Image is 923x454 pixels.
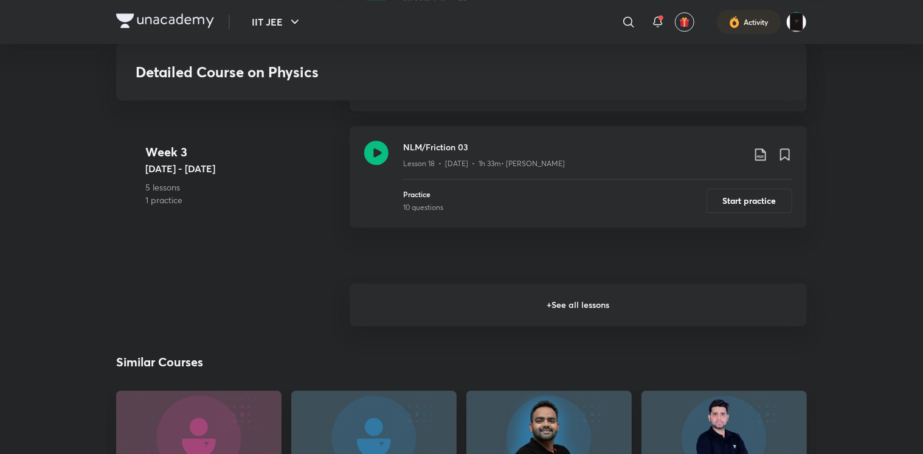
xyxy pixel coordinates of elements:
[116,13,214,28] img: Company Logo
[116,353,203,371] h2: Similar Courses
[244,10,309,34] button: IIT JEE
[403,202,443,213] div: 10 questions
[675,12,694,32] button: avatar
[707,189,792,213] button: Start practice
[145,181,340,194] p: 5 lessons
[786,12,807,32] img: Anurag Agarwal
[350,126,807,242] a: NLM/Friction 03Lesson 18 • [DATE] • 1h 33m• [PERSON_NAME]Practice10 questionsStart practice
[403,158,565,169] p: Lesson 18 • [DATE] • 1h 33m • [PERSON_NAME]
[145,143,340,161] h4: Week 3
[145,194,340,206] p: 1 practice
[679,16,690,27] img: avatar
[403,141,744,153] h3: NLM/Friction 03
[350,284,807,326] h6: + See all lessons
[403,189,443,200] p: Practice
[136,63,612,81] h3: Detailed Course on Physics
[145,161,340,176] h5: [DATE] - [DATE]
[116,13,214,31] a: Company Logo
[729,15,740,29] img: activity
